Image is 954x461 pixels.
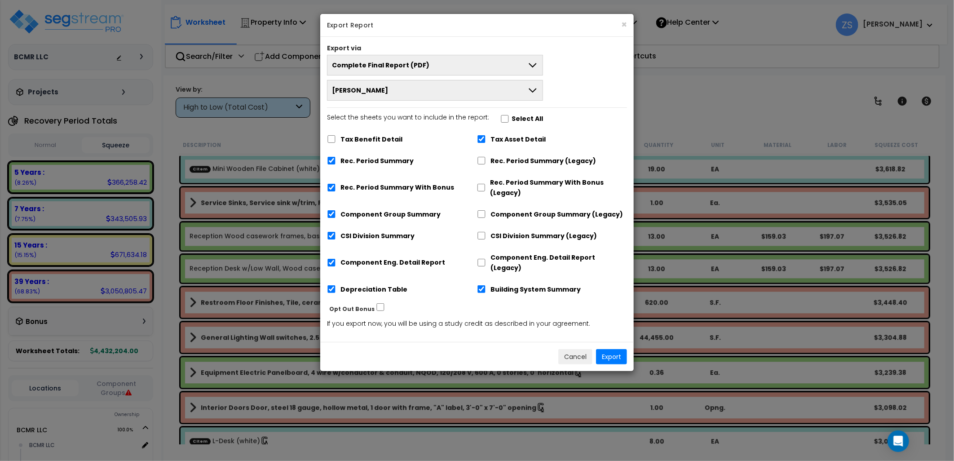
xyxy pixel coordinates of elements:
label: Component Group Summary (Legacy) [490,209,623,220]
label: Rec. Period Summary [340,156,414,166]
button: [PERSON_NAME] [327,80,543,101]
button: × [621,20,627,29]
label: Opt Out Bonus [329,304,375,314]
span: [PERSON_NAME] [332,86,388,95]
p: If you export now, you will be using a study credit as described in your agreement. [327,319,627,329]
div: Open Intercom Messenger [888,430,909,452]
p: Select the sheets you want to include in the report: [327,112,489,123]
label: Select All [512,114,543,124]
input: Select the sheets you want to include in the report:Select All [500,115,509,123]
label: Tax Asset Detail [490,134,546,145]
label: CSI Division Summary [340,231,415,241]
label: Export via [327,44,361,53]
label: Tax Benefit Detail [340,134,402,145]
button: Cancel [558,349,592,364]
label: Component Group Summary [340,209,441,220]
button: Export [596,349,627,364]
label: Depreciation Table [340,284,407,295]
button: Complete Final Report (PDF) [327,55,543,75]
label: Rec. Period Summary (Legacy) [490,156,596,166]
label: Component Eng. Detail Report (Legacy) [490,253,627,273]
span: Complete Final Report (PDF) [332,61,429,70]
label: Rec. Period Summary With Bonus [340,182,454,193]
label: Rec. Period Summary With Bonus (Legacy) [490,177,627,198]
h5: Export Report [327,21,627,30]
label: Building System Summary [490,284,581,295]
label: Component Eng. Detail Report [340,257,445,268]
label: CSI Division Summary (Legacy) [490,231,597,241]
